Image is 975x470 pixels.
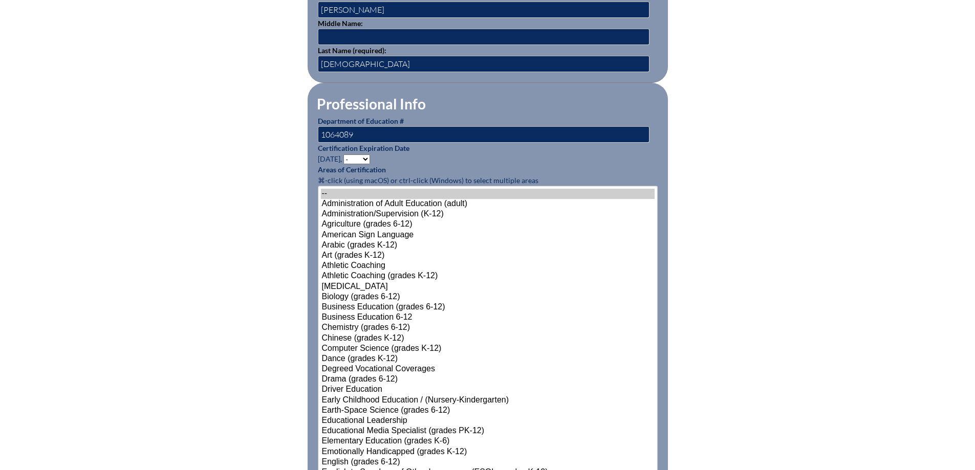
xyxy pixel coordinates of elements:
[321,219,655,230] option: Agriculture (grades 6-12)
[321,271,655,281] option: Athletic Coaching (grades K-12)
[321,261,655,271] option: Athletic Coaching
[321,374,655,385] option: Drama (grades 6-12)
[318,46,386,55] label: Last Name (required):
[321,426,655,436] option: Educational Media Specialist (grades PK-12)
[321,406,655,416] option: Earth-Space Science (grades 6-12)
[321,312,655,323] option: Business Education 6-12
[321,292,655,302] option: Biology (grades 6-12)
[321,395,655,406] option: Early Childhood Education / (Nursery-Kindergarten)
[318,117,404,125] label: Department of Education #
[318,144,409,152] label: Certification Expiration Date
[316,95,427,113] legend: Professional Info
[321,189,655,199] option: --
[321,230,655,240] option: American Sign Language
[321,364,655,374] option: Degreed Vocational Coverages
[321,240,655,251] option: Arabic (grades K-12)
[321,436,655,446] option: Elementary Education (grades K-6)
[321,416,655,426] option: Educational Leadership
[321,333,655,344] option: Chinese (grades K-12)
[321,251,655,261] option: Art (grades K-12)
[321,323,655,333] option: Chemistry (grades 6-12)
[321,209,655,219] option: Administration/Supervision (K-12)
[318,19,363,28] label: Middle Name:
[321,282,655,292] option: [MEDICAL_DATA]
[318,154,342,163] span: [DATE],
[321,302,655,312] option: Business Education (grades 6-12)
[318,165,386,174] label: Areas of Certification
[321,457,655,467] option: English (grades 6-12)
[321,354,655,364] option: Dance (grades K-12)
[321,447,655,457] option: Emotionally Handicapped (grades K-12)
[321,199,655,209] option: Administration of Adult Education (adult)
[321,344,655,354] option: Computer Science (grades K-12)
[321,385,655,395] option: Driver Education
